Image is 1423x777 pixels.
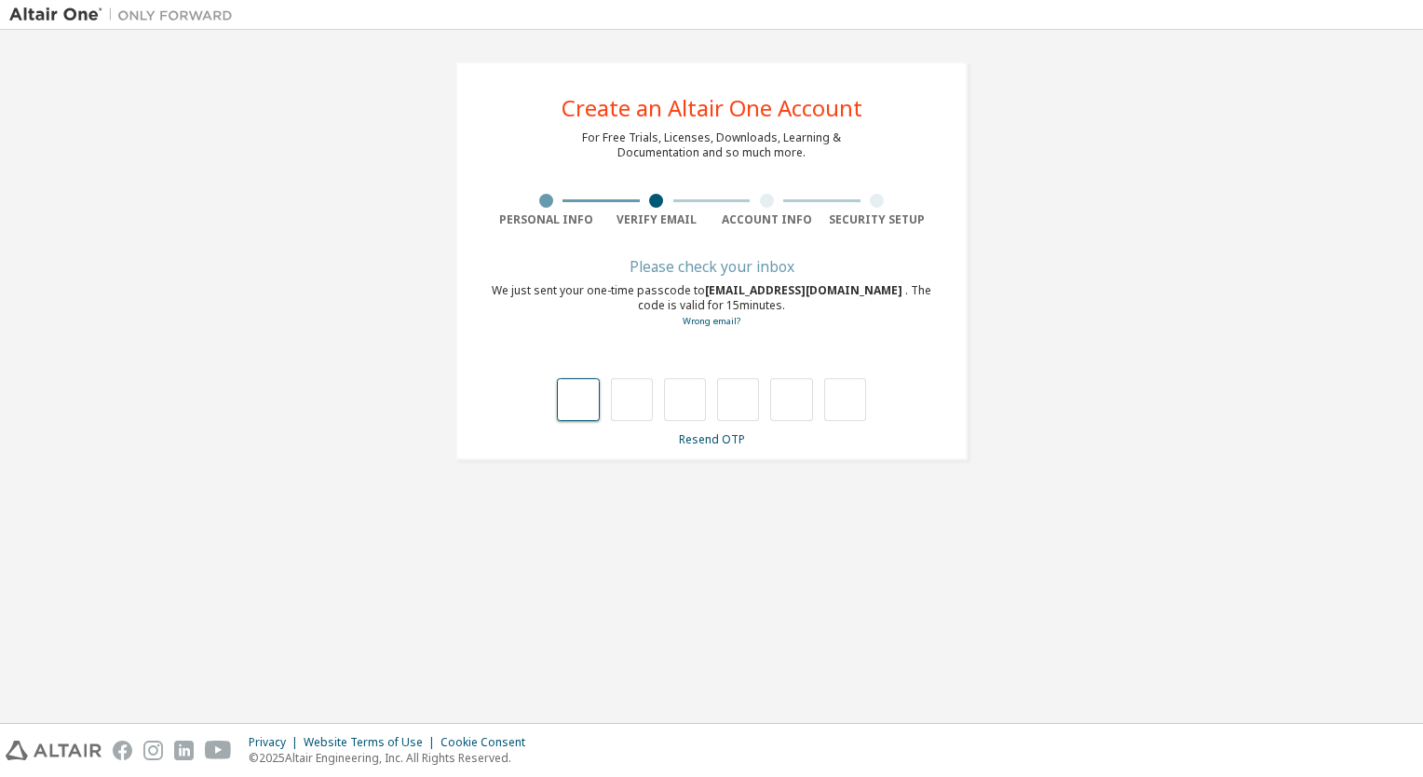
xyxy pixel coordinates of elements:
div: Create an Altair One Account [562,97,862,119]
div: Personal Info [491,212,602,227]
div: We just sent your one-time passcode to . The code is valid for 15 minutes. [491,283,932,329]
span: [EMAIL_ADDRESS][DOMAIN_NAME] [705,282,905,298]
div: Privacy [249,735,304,750]
img: altair_logo.svg [6,741,102,760]
a: Resend OTP [679,431,745,447]
img: Altair One [9,6,242,24]
div: Account Info [711,212,822,227]
div: Cookie Consent [440,735,536,750]
img: facebook.svg [113,741,132,760]
div: For Free Trials, Licenses, Downloads, Learning & Documentation and so much more. [582,130,841,160]
img: youtube.svg [205,741,232,760]
div: Please check your inbox [491,261,932,272]
div: Verify Email [602,212,712,227]
p: © 2025 Altair Engineering, Inc. All Rights Reserved. [249,750,536,766]
div: Website Terms of Use [304,735,440,750]
a: Go back to the registration form [683,315,740,327]
img: instagram.svg [143,741,163,760]
img: linkedin.svg [174,741,194,760]
div: Security Setup [822,212,933,227]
